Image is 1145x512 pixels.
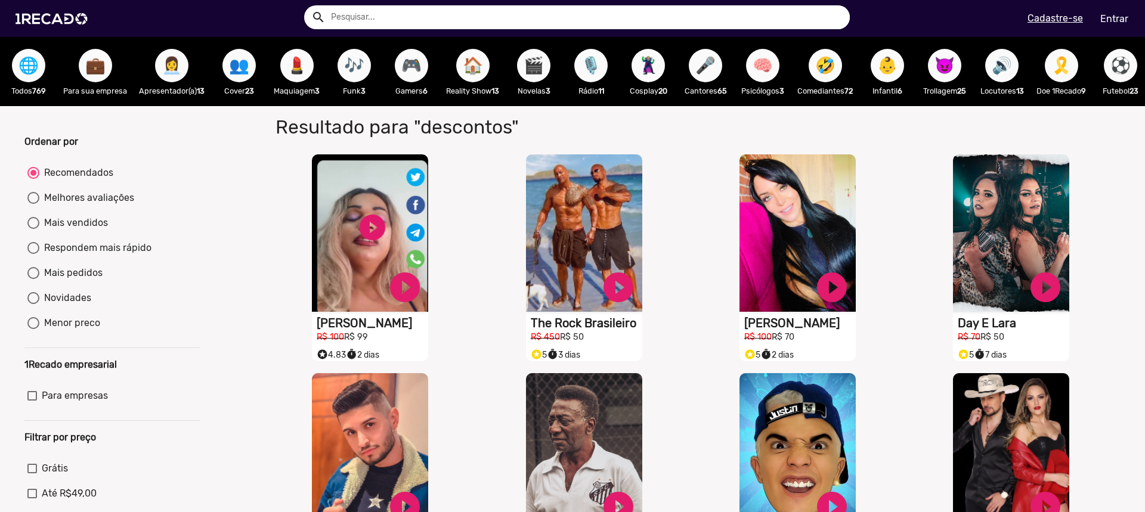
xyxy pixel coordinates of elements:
[1081,86,1086,95] b: 9
[979,85,1025,97] p: Locutores
[689,49,722,82] button: 🎤
[222,49,256,82] button: 👥
[1098,85,1143,97] p: Futebol
[744,346,756,360] i: Selo super talento
[744,350,760,360] span: 5
[632,49,665,82] button: 🦹🏼‍♀️
[934,49,955,82] span: 😈
[491,86,499,95] b: 13
[974,346,985,360] i: timer
[229,49,249,82] span: 👥
[344,49,364,82] span: 🎶
[401,49,422,82] span: 🎮
[695,49,716,82] span: 🎤
[463,49,483,82] span: 🏠
[24,136,78,147] b: Ordenar por
[809,49,842,82] button: 🤣
[546,86,550,95] b: 3
[155,49,188,82] button: 👩‍💼
[197,86,205,95] b: 13
[511,85,556,97] p: Novelas
[346,350,379,360] span: 2 dias
[683,85,728,97] p: Cantores
[744,332,772,342] small: R$ 100
[957,86,966,95] b: 25
[344,332,368,342] small: R$ 99
[42,389,108,403] span: Para empresas
[1028,269,1063,305] a: play_circle_filled
[980,332,1004,342] small: R$ 50
[139,85,205,97] p: Apresentador(a)
[626,85,671,97] p: Cosplay
[760,349,772,360] small: timer
[1129,86,1138,95] b: 23
[744,316,856,330] h1: [PERSON_NAME]
[6,85,51,97] p: Todos
[63,85,127,97] p: Para sua empresa
[814,269,850,305] a: play_circle_filled
[865,85,910,97] p: Infantil
[898,86,902,95] b: 6
[760,350,794,360] span: 2 dias
[1016,86,1024,95] b: 13
[958,332,980,342] small: R$ 70
[245,86,254,95] b: 23
[928,49,961,82] button: 😈
[992,49,1012,82] span: 🔊
[317,350,346,360] span: 4.83
[274,85,320,97] p: Maquiagem
[32,86,46,95] b: 769
[598,86,604,95] b: 11
[39,191,134,205] div: Melhores avaliações
[1110,49,1131,82] span: ⚽
[601,269,636,305] a: play_circle_filled
[531,350,547,360] span: 5
[638,49,658,82] span: 🦹🏼‍♀️
[42,461,68,476] span: Grátis
[79,49,112,82] button: 💼
[346,349,357,360] small: timer
[531,349,542,360] small: stars
[877,49,898,82] span: 👶
[531,346,542,360] i: Selo super talento
[531,316,642,330] h1: The Rock Brasileiro
[423,86,428,95] b: 6
[560,332,584,342] small: R$ 50
[547,350,580,360] span: 3 dias
[280,49,314,82] button: 💄
[322,5,850,29] input: Pesquisar...
[311,10,326,24] mat-icon: Example home icon
[361,86,366,95] b: 3
[844,86,853,95] b: 72
[387,269,423,305] a: play_circle_filled
[958,316,1069,330] h1: Day E Lara
[395,49,428,82] button: 🎮
[922,85,967,97] p: Trollagem
[307,6,328,27] button: Example home icon
[717,86,727,95] b: 65
[85,49,106,82] span: 💼
[287,49,307,82] span: 💄
[958,346,969,360] i: Selo super talento
[517,49,550,82] button: 🎬
[338,49,371,82] button: 🎶
[547,346,558,360] i: timer
[1028,13,1083,24] u: Cadastre-se
[739,154,856,312] video: S1RECADO vídeos dedicados para fãs e empresas
[760,346,772,360] i: timer
[1036,85,1086,97] p: Doe 1Recado
[779,86,784,95] b: 3
[39,216,108,230] div: Mais vendidos
[974,350,1007,360] span: 7 dias
[974,349,985,360] small: timer
[267,116,830,138] h1: Resultado para "descontos"
[1093,8,1136,29] a: Entrar
[39,316,100,330] div: Menor preco
[1045,49,1078,82] button: 🎗️
[317,346,328,360] i: Selo super talento
[658,86,667,95] b: 20
[315,86,320,95] b: 3
[39,266,103,280] div: Mais pedidos
[958,350,974,360] span: 5
[753,49,773,82] span: 🧠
